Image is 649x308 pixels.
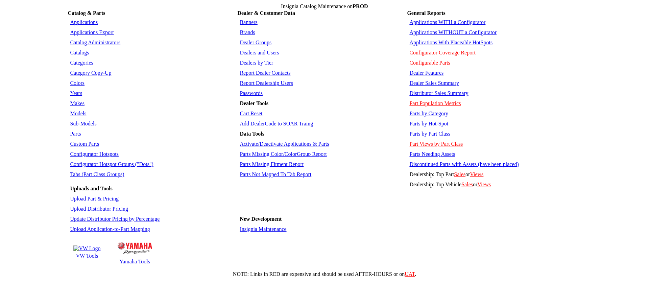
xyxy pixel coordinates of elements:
a: Parts by Hot-Spot [409,121,448,126]
a: Colors [70,80,85,86]
b: Uploads and Tools [70,186,112,191]
a: Dealer Groups [240,40,271,45]
a: Report Dealership Users [240,80,293,86]
td: Dealership: Top Vehicle or [408,180,580,189]
a: Sales [454,171,465,177]
a: Models [70,111,86,116]
a: Update Distributor Pricing by Percentage [70,216,160,222]
a: Category Copy-Up [70,70,111,76]
a: Parts Not Mapped To Tab Report [240,171,311,177]
a: Categories [70,60,93,66]
img: Yamaha Logo [118,242,152,254]
a: Insignia Maintenance [240,226,286,232]
a: Catalogs [70,50,89,55]
b: Catalog & Parts [68,10,105,16]
a: Tabs (Part Class Groups) [70,171,124,177]
a: Applications Export [70,29,114,35]
a: Applications [70,19,98,25]
a: Parts by Part Class [409,131,450,137]
a: Configurator Hotspots [70,151,119,157]
td: VW Tools [73,253,101,259]
a: Yamaha Logo Yamaha Tools [117,239,153,266]
a: Part Views by Part Class [409,141,463,147]
a: Upload Part & Pricing [70,196,119,202]
a: Views [477,182,491,187]
a: Years [70,90,82,96]
a: Add DealerCode to SOAR Traing [240,121,313,126]
a: Custom Parts [70,141,99,147]
a: Makes [70,100,85,106]
a: Brands [240,29,255,35]
a: Configurable Parts [409,60,450,66]
b: Dealer & Customer Data [237,10,295,16]
a: Upload Application-to-Part Mapping [70,226,150,232]
a: Upload Distributor Pricing [70,206,128,212]
a: Discontinued Parts with Assets (have been placed) [409,161,519,167]
a: Passwords [240,90,263,96]
a: Cart Reset [240,111,262,116]
a: Views [470,171,483,177]
a: Parts [70,131,81,137]
div: NOTE: Links in RED are expensive and should be used AFTER-HOURS or on . [3,271,646,277]
td: Insignia Catalog Maintenance on [68,3,581,9]
img: VW Logo [73,245,100,252]
a: Parts by Category [409,111,448,116]
a: Applications With Placeable HotSpots [409,40,492,45]
a: Dealer Features [409,70,443,76]
a: Distributor Sales Summary [409,90,468,96]
a: Sub-Models [70,121,96,126]
a: Dealer Sales Summary [409,80,459,86]
b: General Reports [407,10,445,16]
a: Dealers and Users [240,50,279,55]
a: Applications WITHOUT a Configurator [409,29,497,35]
a: UAT [405,271,415,277]
span: PROD [353,3,368,9]
b: Dealer Tools [240,100,268,106]
a: Parts Needing Assets [409,151,455,157]
a: Configurator Coverage Report [409,50,476,55]
a: Dealers by Tier [240,60,273,66]
a: Activate/Deactivate Applications & Parts [240,141,329,147]
a: Report Dealer Contacts [240,70,290,76]
a: Catalog Administrators [70,40,120,45]
a: Configurator Hotspot Groups ("Dots") [70,161,153,167]
a: Parts Missing Color/ColorGroup Report [240,151,327,157]
b: Data Tools [240,131,264,137]
a: Banners [240,19,257,25]
a: Sales [461,182,473,187]
a: Part Population Metrics [409,100,461,106]
td: Yamaha Tools [117,258,152,265]
a: VW Logo VW Tools [72,244,101,260]
a: Parts Missing Fitment Report [240,161,304,167]
b: New Development [240,216,282,222]
a: Applications WITH a Configurator [409,19,485,25]
td: Dealership: Top Part or [408,170,580,179]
